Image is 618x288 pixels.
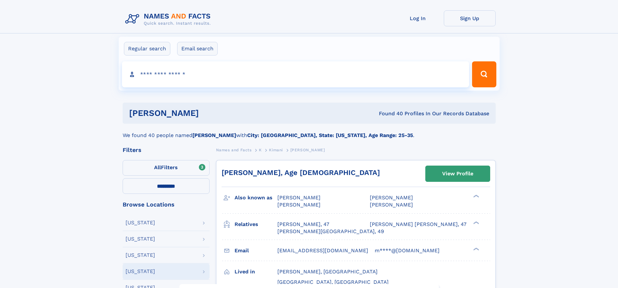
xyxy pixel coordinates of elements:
[235,219,277,230] h3: Relatives
[126,269,155,274] div: [US_STATE]
[370,202,413,208] span: [PERSON_NAME]
[129,109,289,117] h1: [PERSON_NAME]
[392,10,444,26] a: Log In
[426,166,490,182] a: View Profile
[235,245,277,256] h3: Email
[472,247,479,251] div: ❯
[123,147,210,153] div: Filters
[472,220,479,225] div: ❯
[444,10,496,26] a: Sign Up
[124,42,170,56] label: Regular search
[126,220,155,225] div: [US_STATE]
[154,164,161,170] span: All
[370,194,413,201] span: [PERSON_NAME]
[277,269,378,275] span: [PERSON_NAME], [GEOGRAPHIC_DATA]
[269,148,283,152] span: Kimani
[216,146,252,154] a: Names and Facts
[277,202,321,208] span: [PERSON_NAME]
[126,253,155,258] div: [US_STATE]
[177,42,218,56] label: Email search
[122,61,469,87] input: search input
[472,61,496,87] button: Search Button
[269,146,283,154] a: Kimani
[247,132,413,138] b: City: [GEOGRAPHIC_DATA], State: [US_STATE], Age Range: 25-35
[277,279,389,285] span: [GEOGRAPHIC_DATA], [GEOGRAPHIC_DATA]
[222,169,380,177] a: [PERSON_NAME], Age [DEMOGRAPHIC_DATA]
[259,148,262,152] span: K
[123,10,216,28] img: Logo Names and Facts
[277,247,368,254] span: [EMAIL_ADDRESS][DOMAIN_NAME]
[259,146,262,154] a: K
[277,194,321,201] span: [PERSON_NAME]
[290,148,325,152] span: [PERSON_NAME]
[126,236,155,242] div: [US_STATE]
[123,124,496,139] div: We found 40 people named with .
[370,221,467,228] a: [PERSON_NAME] [PERSON_NAME], 47
[123,202,210,207] div: Browse Locations
[277,228,384,235] a: [PERSON_NAME][GEOGRAPHIC_DATA], 49
[289,110,489,117] div: Found 40 Profiles In Our Records Database
[235,266,277,277] h3: Lived in
[192,132,236,138] b: [PERSON_NAME]
[123,160,210,176] label: Filters
[442,166,473,181] div: View Profile
[277,221,329,228] a: [PERSON_NAME], 47
[235,192,277,203] h3: Also known as
[472,194,479,198] div: ❯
